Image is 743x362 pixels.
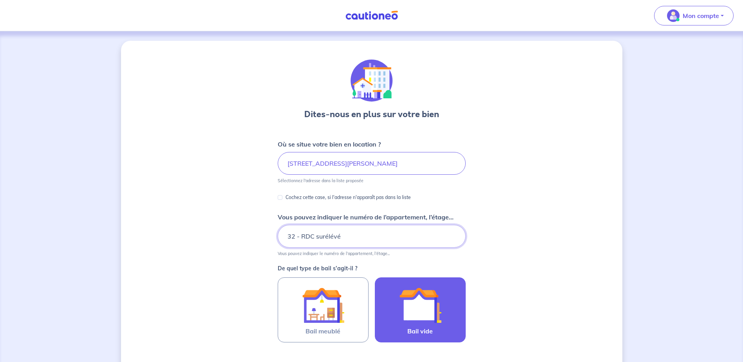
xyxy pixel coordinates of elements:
[351,60,393,102] img: illu_houses.svg
[278,212,454,222] p: Vous pouvez indiquer le numéro de l’appartement, l’étage...
[683,11,719,20] p: Mon compte
[286,193,411,202] p: Cochez cette case, si l'adresse n'apparaît pas dans la liste
[278,266,466,271] p: De quel type de bail s’agit-il ?
[278,178,363,183] p: Sélectionnez l'adresse dans la liste proposée
[342,11,401,20] img: Cautioneo
[306,326,340,336] span: Bail meublé
[278,152,466,175] input: 2 rue de paris, 59000 lille
[302,284,344,326] img: illu_furnished_lease.svg
[407,326,433,336] span: Bail vide
[399,284,441,326] img: illu_empty_lease.svg
[304,108,439,121] h3: Dites-nous en plus sur votre bien
[278,251,390,256] p: Vous pouvez indiquer le numéro de l’appartement, l’étage...
[667,9,680,22] img: illu_account_valid_menu.svg
[278,225,466,248] input: Appartement 2
[654,6,734,25] button: illu_account_valid_menu.svgMon compte
[278,139,381,149] p: Où se situe votre bien en location ?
